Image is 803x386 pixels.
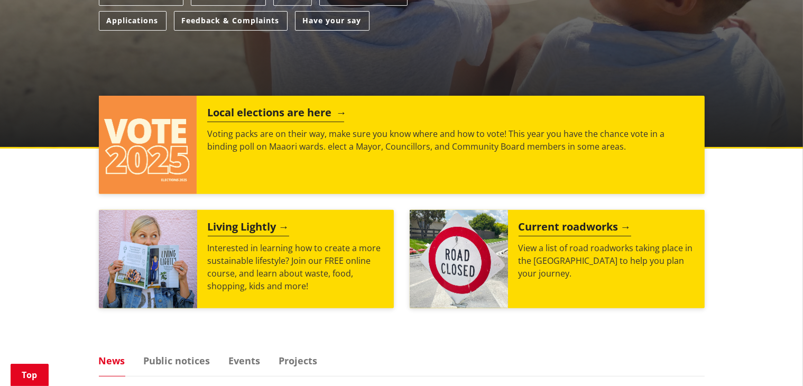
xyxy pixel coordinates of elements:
a: Projects [279,356,318,365]
a: Local elections are here Voting packs are on their way, make sure you know where and how to vote!... [99,96,705,194]
h2: Current roadworks [519,220,631,236]
a: Public notices [144,356,210,365]
img: Mainstream Green Workshop Series [99,210,197,308]
h2: Living Lightly [208,220,289,236]
a: Events [229,356,261,365]
p: Interested in learning how to create a more sustainable lifestyle? Join our FREE online course, a... [208,242,383,292]
img: Vote 2025 [99,96,197,194]
a: Have your say [295,11,370,31]
p: View a list of road roadworks taking place in the [GEOGRAPHIC_DATA] to help you plan your journey. [519,242,694,280]
a: Current roadworks View a list of road roadworks taking place in the [GEOGRAPHIC_DATA] to help you... [410,210,705,308]
h2: Local elections are here [207,106,344,122]
img: Road closed sign [410,210,508,308]
a: Living Lightly Interested in learning how to create a more sustainable lifestyle? Join our FREE o... [99,210,394,308]
a: News [99,356,125,365]
iframe: Messenger Launcher [754,342,792,380]
a: Applications [99,11,167,31]
a: Top [11,364,49,386]
p: Voting packs are on their way, make sure you know where and how to vote! This year you have the c... [207,127,694,153]
a: Feedback & Complaints [174,11,288,31]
